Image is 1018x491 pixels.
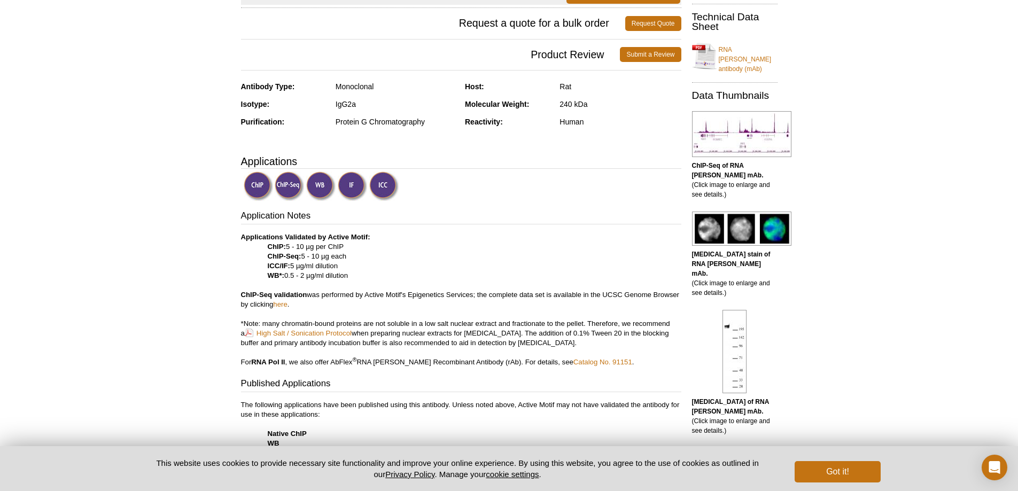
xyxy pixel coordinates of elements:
[241,209,681,224] h3: Application Notes
[336,99,457,109] div: IgG2a
[241,232,681,367] p: 5 - 10 µg per ChIP 5 - 10 µg each 5 µg/ml dilution 0.5 - 2 µg/ml dilution was performed by Active...
[692,397,778,435] p: (Click image to enlarge and see details.)
[692,251,771,277] b: [MEDICAL_DATA] stain of RNA [PERSON_NAME] mAb.
[385,470,434,479] a: Privacy Policy
[336,117,457,127] div: Protein G Chromatography
[722,310,747,393] img: RNA pol II antibody (mAb) tested by Western blot.
[275,172,304,201] img: ChIP-Seq Validated
[241,153,681,169] h3: Applications
[241,82,295,91] strong: Antibody Type:
[245,328,352,338] a: High Salt / Sonication Protocol
[352,356,356,362] sup: ®
[241,400,681,487] p: The following applications have been published using this antibody. Unless noted above, Active Mo...
[306,172,336,201] img: Western Blot Validated
[692,38,778,74] a: RNA [PERSON_NAME] antibody (mAb)
[241,118,285,126] strong: Purification:
[268,243,286,251] strong: ChIP:
[268,439,279,447] strong: WB
[241,47,620,62] span: Product Review
[692,91,778,100] h2: Data Thumbnails
[625,16,681,31] a: Request Quote
[273,300,287,308] a: here
[692,161,778,199] p: (Click image to enlarge and see details.)
[486,470,539,479] button: cookie settings
[268,262,291,270] strong: ICC/IF:
[268,252,301,260] strong: ChIP-Seq:
[369,172,399,201] img: Immunocytochemistry Validated
[559,99,681,109] div: 240 kDa
[795,461,880,482] button: Got it!
[982,455,1007,480] div: Open Intercom Messenger
[244,172,273,201] img: ChIP Validated
[241,291,307,299] b: ChIP-Seq validation
[465,118,503,126] strong: Reactivity:
[251,358,285,366] b: RNA Pol II
[241,233,370,241] b: Applications Validated by Active Motif:
[692,111,791,157] img: RNA pol II antibody (mAb) tested by ChIP-Seq.
[241,377,681,392] h3: Published Applications
[465,82,484,91] strong: Host:
[692,250,778,298] p: (Click image to enlarge and see details.)
[620,47,681,62] a: Submit a Review
[573,358,632,366] a: Catalog No. 91151
[241,100,270,108] strong: Isotype:
[336,82,457,91] div: Monoclonal
[559,82,681,91] div: Rat
[559,117,681,127] div: Human
[338,172,367,201] img: Immunofluorescence Validated
[241,16,625,31] span: Request a quote for a bulk order
[692,398,769,415] b: [MEDICAL_DATA] of RNA [PERSON_NAME] mAb.
[268,430,307,438] strong: Native ChIP
[692,162,764,179] b: ChIP-Seq of RNA [PERSON_NAME] mAb.
[465,100,529,108] strong: Molecular Weight:
[138,457,778,480] p: This website uses cookies to provide necessary site functionality and improve your online experie...
[692,12,778,32] h2: Technical Data Sheet
[692,212,791,246] img: RNA pol II antibody (mAb) tested by immunofluorescence.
